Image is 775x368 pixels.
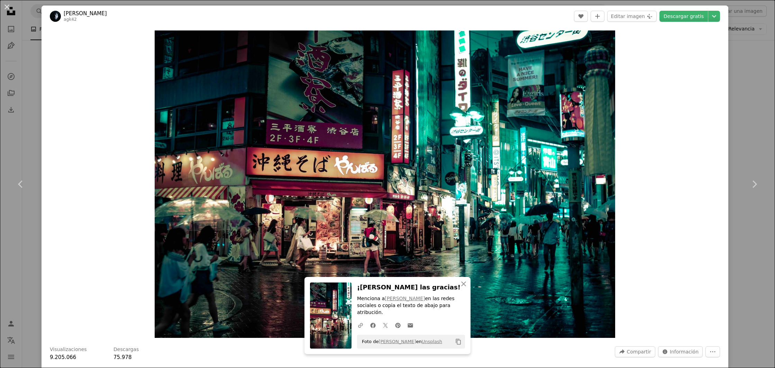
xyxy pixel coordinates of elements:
a: Comparte en Pinterest [392,318,404,332]
button: Editar imagen [607,11,657,22]
button: Más acciones [705,346,720,357]
button: Añade a la colección [591,11,604,22]
a: [PERSON_NAME] [385,296,425,301]
a: [PERSON_NAME] [64,10,107,17]
span: Información [670,347,699,357]
a: [PERSON_NAME] [379,339,416,344]
a: Comparte por correo electrónico [404,318,417,332]
h3: ¡[PERSON_NAME] las gracias! [357,282,465,293]
p: Menciona a en las redes sociales o copia el texto de abajo para atribución. [357,295,465,316]
button: Elegir el tamaño de descarga [708,11,720,22]
a: Comparte en Facebook [367,318,379,332]
button: Estadísticas sobre esta imagen [658,346,703,357]
h3: Visualizaciones [50,346,87,353]
img: Ve al perfil de Alex Knight [50,11,61,22]
button: Compartir esta imagen [615,346,655,357]
span: 9.205.066 [50,354,76,360]
span: Compartir [627,347,651,357]
img: Personas caminando cerca de edificios por la noche [155,30,616,338]
a: Unsplash [422,339,442,344]
button: Copiar al portapapeles [453,336,464,348]
button: Me gusta [574,11,588,22]
a: agk42 [64,17,77,22]
a: Comparte en Twitter [379,318,392,332]
a: Descargar gratis [659,11,708,22]
span: Foto de en [358,336,442,347]
h3: Descargas [113,346,139,353]
button: Ampliar en esta imagen [155,30,616,338]
a: Siguiente [733,151,775,217]
span: 75.978 [113,354,132,360]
